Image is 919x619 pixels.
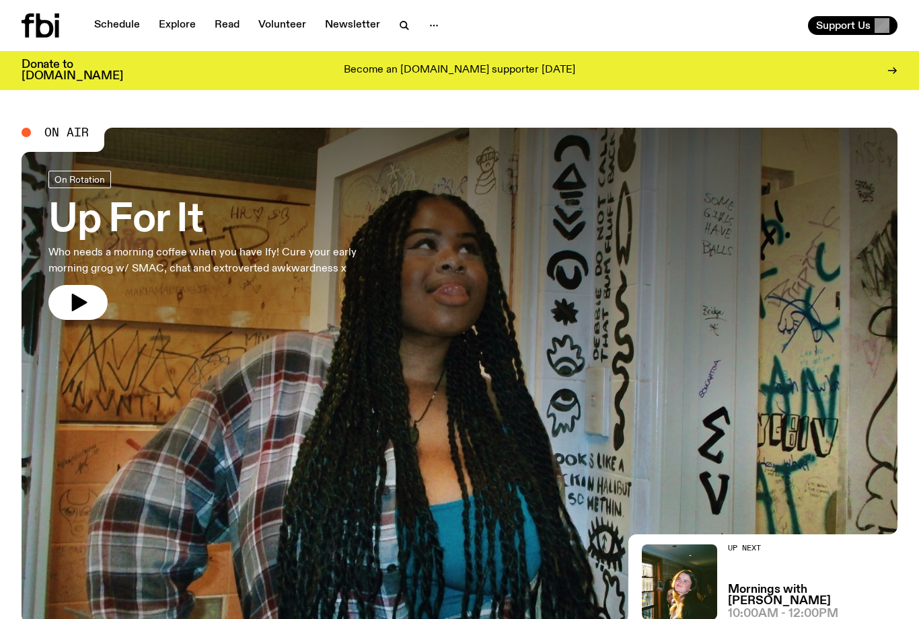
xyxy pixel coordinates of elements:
button: Support Us [808,16,897,35]
span: On Air [44,126,89,138]
a: Mornings with [PERSON_NAME] [728,584,897,607]
a: On Rotation [48,171,111,188]
span: Support Us [816,19,871,32]
h3: Donate to [DOMAIN_NAME] [22,59,123,82]
a: Up For ItWho needs a morning coffee when you have Ify! Cure your early morning grog w/ SMAC, chat... [48,171,393,320]
h3: Up For It [48,202,393,239]
a: Newsletter [317,16,388,35]
a: Volunteer [250,16,314,35]
h2: Up Next [728,544,897,552]
a: Schedule [86,16,148,35]
p: Who needs a morning coffee when you have Ify! Cure your early morning grog w/ SMAC, chat and extr... [48,245,393,277]
a: Explore [151,16,204,35]
p: Become an [DOMAIN_NAME] supporter [DATE] [344,65,575,77]
a: Read [207,16,248,35]
span: On Rotation [54,174,105,184]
